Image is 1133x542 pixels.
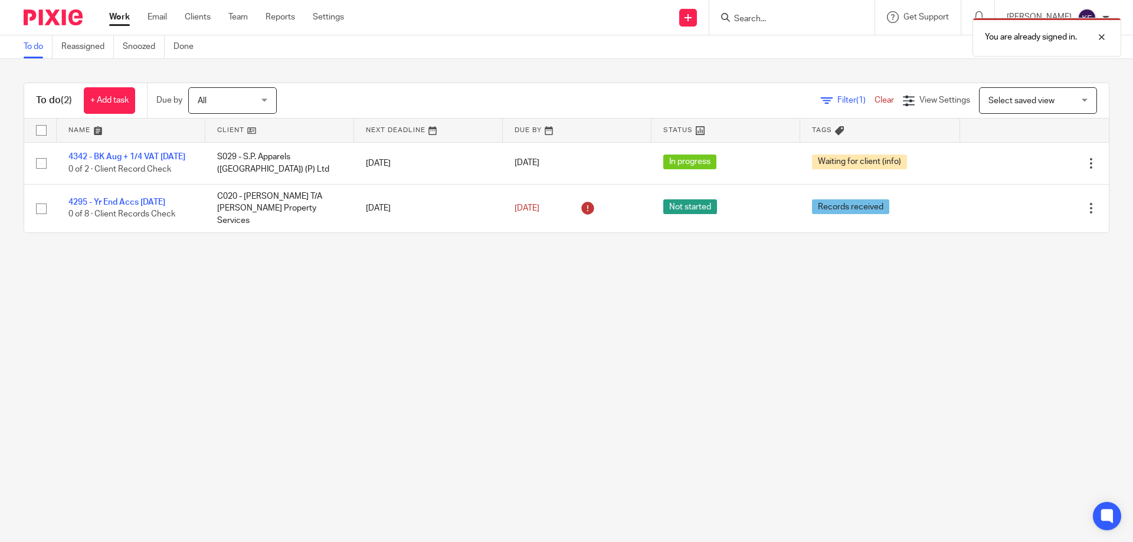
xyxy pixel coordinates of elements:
a: 4342 - BK Aug + 1/4 VAT [DATE] [68,153,185,161]
a: Clear [875,96,894,104]
a: Work [109,11,130,23]
span: 0 of 8 · Client Records Check [68,211,175,219]
span: (2) [61,96,72,105]
span: All [198,97,207,105]
span: 0 of 2 · Client Record Check [68,165,171,173]
a: 4295 - Yr End Accs [DATE] [68,198,165,206]
h1: To do [36,94,72,107]
span: View Settings [919,96,970,104]
a: + Add task [84,87,135,114]
span: Records received [812,199,889,214]
img: svg%3E [1078,8,1096,27]
span: Filter [837,96,875,104]
span: (1) [856,96,866,104]
a: Settings [313,11,344,23]
a: Snoozed [123,35,165,58]
span: Select saved view [988,97,1055,105]
a: Team [228,11,248,23]
span: [DATE] [515,159,539,167]
span: [DATE] [515,204,539,212]
td: [DATE] [354,184,503,232]
img: Pixie [24,9,83,25]
td: [DATE] [354,142,503,184]
td: S029 - S.P. Apparels ([GEOGRAPHIC_DATA]) (P) Ltd [205,142,354,184]
a: Reports [266,11,295,23]
span: Not started [663,199,717,214]
span: Waiting for client (info) [812,155,907,169]
p: You are already signed in. [985,31,1077,43]
a: Done [173,35,202,58]
p: Due by [156,94,182,106]
a: Email [148,11,167,23]
span: In progress [663,155,716,169]
span: Tags [812,127,832,133]
td: C020 - [PERSON_NAME] T/A [PERSON_NAME] Property Services [205,184,354,232]
a: Reassigned [61,35,114,58]
a: To do [24,35,53,58]
a: Clients [185,11,211,23]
